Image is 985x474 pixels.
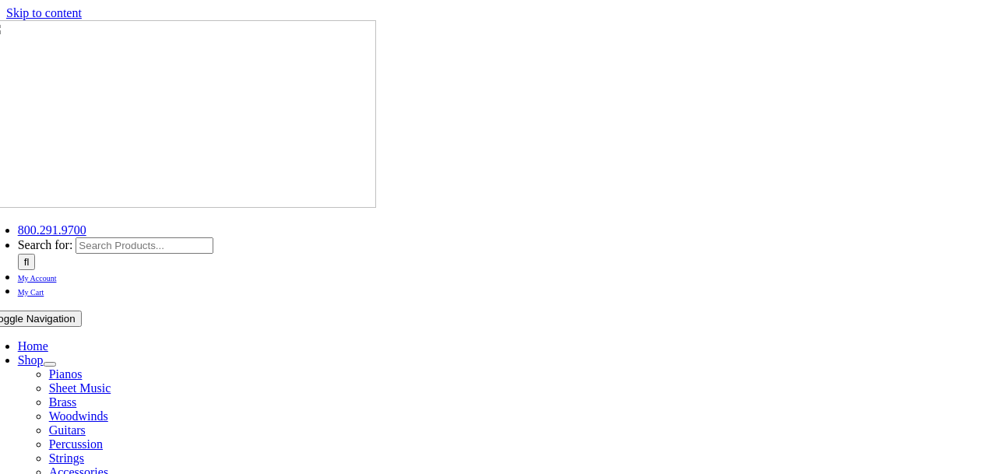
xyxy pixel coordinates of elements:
a: My Account [18,270,57,283]
a: Sheet Music [49,381,111,395]
a: My Cart [18,284,44,297]
button: Open submenu of Shop [44,362,56,367]
a: Shop [18,353,44,367]
input: Search Products... [76,237,213,254]
input: Search [18,254,36,270]
a: Home [18,339,48,353]
a: Brass [49,395,77,409]
a: Skip to content [6,6,82,19]
a: 800.291.9700 [18,223,86,237]
span: My Account [18,274,57,283]
a: Percussion [49,437,103,451]
span: My Cart [18,288,44,297]
a: Pianos [49,367,83,381]
a: Woodwinds [49,409,108,423]
a: Strings [49,451,84,465]
span: Search for: [18,238,73,251]
a: Guitars [49,423,86,437]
